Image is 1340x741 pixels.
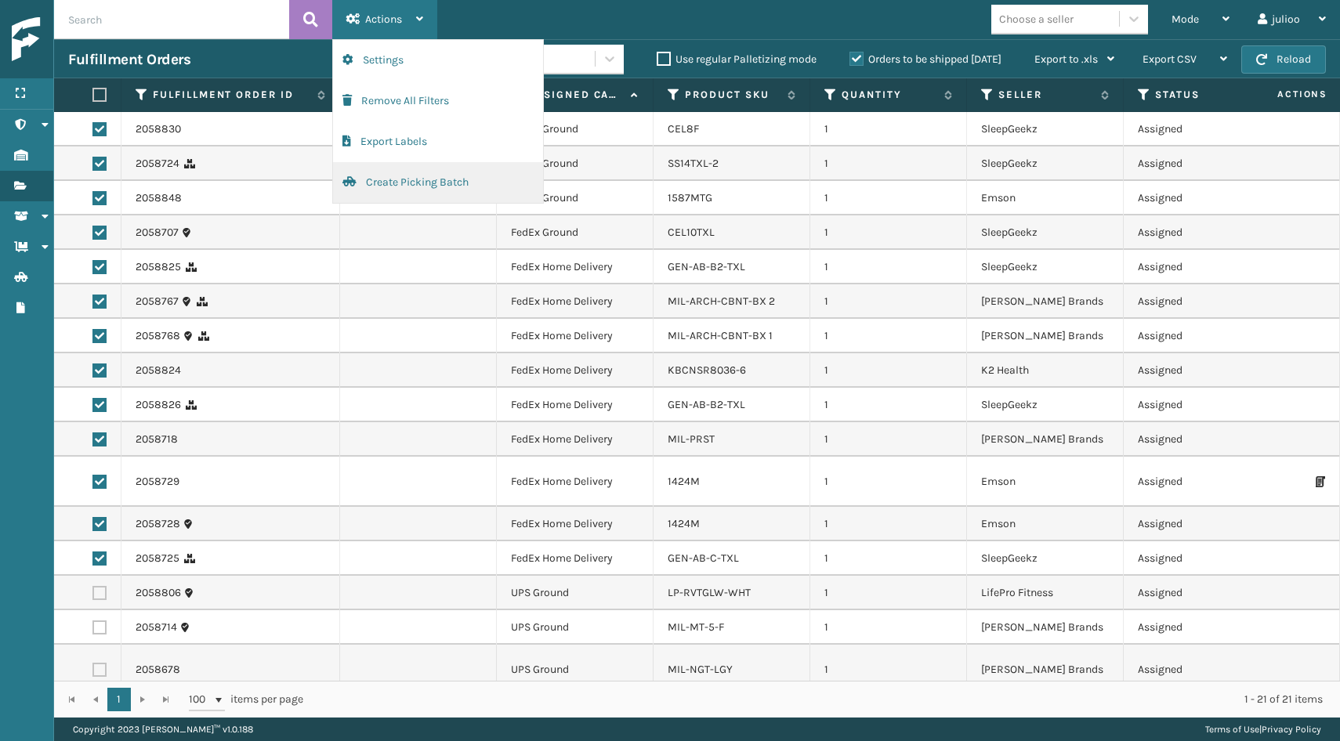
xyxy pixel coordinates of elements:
td: Assigned [1124,353,1280,388]
td: FedEx Ground [497,181,654,215]
a: 2058806 [136,585,181,601]
a: GEN-AB-B2-TXL [668,260,745,273]
a: 2058725 [136,551,179,566]
a: 2058728 [136,516,180,532]
label: Use regular Palletizing mode [657,52,817,66]
p: Copyright 2023 [PERSON_NAME]™ v 1.0.188 [73,718,253,741]
a: 2058767 [136,294,179,309]
td: FedEx Home Delivery [497,319,654,353]
td: SleepGeekz [967,541,1124,576]
td: [PERSON_NAME] Brands [967,645,1124,695]
a: 2058714 [136,620,177,635]
td: UPS Ground [497,610,654,645]
td: 1 [810,112,967,146]
td: SleepGeekz [967,112,1124,146]
td: FedEx Home Delivery [497,388,654,422]
td: SleepGeekz [967,215,1124,250]
td: SleepGeekz [967,250,1124,284]
a: 1424M [668,475,700,488]
td: 1 [810,181,967,215]
td: 1 [810,457,967,507]
td: 1 [810,645,967,695]
td: Assigned [1124,645,1280,695]
a: 2058729 [136,474,179,490]
td: 1 [810,422,967,457]
td: 1 [810,576,967,610]
td: Assigned [1124,112,1280,146]
a: 2058826 [136,397,181,413]
a: 2058768 [136,328,180,344]
td: 1 [810,610,967,645]
a: 2058718 [136,432,178,447]
td: Emson [967,181,1124,215]
td: [PERSON_NAME] Brands [967,319,1124,353]
td: FedEx Home Delivery [497,284,654,319]
td: Emson [967,457,1124,507]
label: Assigned Carrier Service [528,88,623,102]
td: Assigned [1124,284,1280,319]
td: 1 [810,146,967,181]
span: 100 [189,692,212,707]
a: 2058824 [136,363,181,378]
td: K2 Health [967,353,1124,388]
a: 1587MTG [668,191,712,204]
td: 1 [810,215,967,250]
a: GEN-AB-C-TXL [668,551,739,565]
td: Assigned [1124,422,1280,457]
label: Fulfillment Order Id [153,88,310,102]
a: LP-RVTGLW-WHT [668,586,751,599]
a: MIL-ARCH-CBNT-BX 2 [668,295,775,308]
span: Actions [1228,81,1337,107]
div: 1 - 21 of 21 items [325,692,1323,707]
div: Choose a seller [999,11,1074,27]
span: Export CSV [1143,52,1197,66]
td: FedEx Home Delivery [497,457,654,507]
td: 1 [810,541,967,576]
a: MIL-MT-5-F [668,620,724,634]
label: Product SKU [685,88,780,102]
td: FedEx Ground [497,112,654,146]
a: CEL10TXL [668,226,715,239]
a: MIL-NGT-LGY [668,663,733,676]
td: FedEx Home Delivery [497,353,654,388]
a: KBCNSR8036-6 [668,363,746,377]
td: [PERSON_NAME] Brands [967,422,1124,457]
span: Export to .xls [1034,52,1098,66]
td: Assigned [1124,610,1280,645]
a: 2058830 [136,121,181,137]
span: items per page [189,688,303,711]
a: 2058724 [136,156,179,172]
td: Assigned [1124,250,1280,284]
button: Reload [1241,45,1326,74]
td: 1 [810,250,967,284]
a: MIL-ARCH-CBNT-BX 1 [668,329,773,342]
td: UPS Ground [497,576,654,610]
button: Export Labels [333,121,543,162]
td: FedEx Ground [497,215,654,250]
td: Assigned [1124,181,1280,215]
button: Create Picking Batch [333,162,543,203]
td: FedEx Home Delivery [497,250,654,284]
td: Emson [967,507,1124,541]
td: UPS Ground [497,645,654,695]
td: 1 [810,319,967,353]
a: GEN-AB-B2-TXL [668,398,745,411]
span: Mode [1172,13,1199,26]
td: [PERSON_NAME] Brands [967,610,1124,645]
a: 2058707 [136,225,179,240]
td: 1 [810,507,967,541]
td: Assigned [1124,215,1280,250]
td: Assigned [1124,541,1280,576]
td: [PERSON_NAME] Brands [967,284,1124,319]
label: Quantity [842,88,936,102]
a: MIL-PRST [668,432,715,446]
span: Actions [365,13,402,26]
td: 1 [810,388,967,422]
a: 1424M [668,517,700,530]
i: Print Packing Slip [1316,476,1325,487]
a: 2058848 [136,190,182,206]
a: 2058825 [136,259,181,275]
label: Seller [998,88,1093,102]
a: 1 [107,688,131,711]
a: 2058678 [136,662,180,678]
